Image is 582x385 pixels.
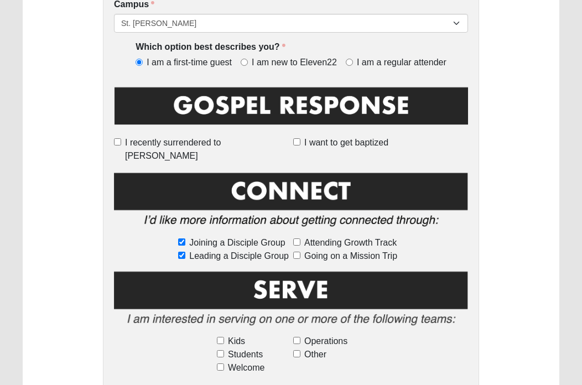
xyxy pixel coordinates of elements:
[178,252,185,259] input: Leading a Disciple Group
[217,337,224,344] input: Kids
[293,138,300,145] input: I want to get baptized
[228,361,264,374] span: Welcome
[241,59,248,66] input: I am new to Eleven22
[293,252,300,259] input: Going on a Mission Trip
[304,348,326,361] span: Other
[304,136,388,149] span: I want to get baptized
[147,56,232,69] span: I am a first-time guest
[189,249,289,263] span: Leading a Disciple Group
[125,136,289,163] span: I recently surrendered to [PERSON_NAME]
[189,236,285,249] span: Joining a Disciple Group
[178,238,185,246] input: Joining a Disciple Group
[228,348,263,361] span: Students
[136,59,143,66] input: I am a first-time guest
[346,59,353,66] input: I am a regular attender
[114,138,121,145] input: I recently surrendered to [PERSON_NAME]
[228,335,245,348] span: Kids
[304,335,347,348] span: Operations
[293,350,300,357] input: Other
[114,269,468,333] img: Serve2.png
[217,363,224,371] input: Welcome
[293,238,300,246] input: Attending Growth Track
[304,249,397,263] span: Going on a Mission Trip
[304,236,397,249] span: Attending Growth Track
[252,56,337,69] span: I am new to Eleven22
[114,85,468,134] img: GospelResponseBLK.png
[357,56,446,69] span: I am a regular attender
[114,170,468,235] img: Connect.png
[293,337,300,344] input: Operations
[136,41,285,54] label: Which option best describes you?
[217,350,224,357] input: Students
